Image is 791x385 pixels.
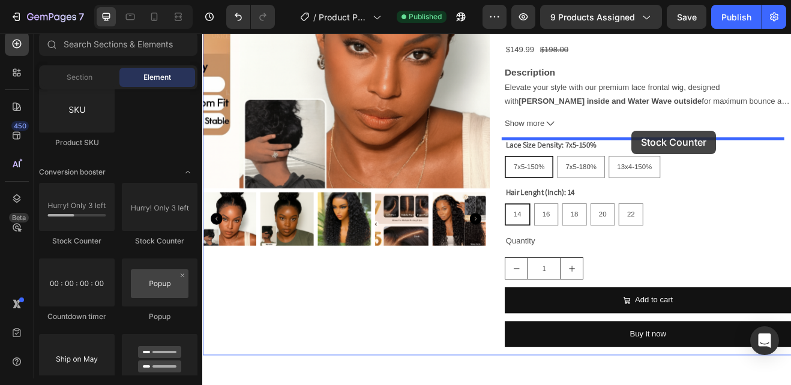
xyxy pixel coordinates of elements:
button: 9 products assigned [540,5,662,29]
span: Toggle open [178,163,197,182]
div: Stock Counter [39,236,115,246]
span: Element [143,72,171,83]
div: Popup [122,311,197,322]
span: 9 products assigned [550,11,635,23]
div: Product SKU [39,137,115,148]
span: / [313,11,316,23]
span: Conversion booster [39,167,106,178]
div: Countdown timer [39,311,115,322]
div: 450 [11,121,29,131]
iframe: Design area [202,34,791,385]
span: Save [677,12,697,22]
div: Open Intercom Messenger [750,326,779,355]
input: Search Sections & Elements [39,32,197,56]
button: Publish [711,5,762,29]
p: 7 [79,10,84,24]
div: Publish [721,11,751,23]
div: Stock Counter [122,236,197,246]
button: 7 [5,5,89,29]
div: Undo/Redo [226,5,275,29]
span: Published [409,11,442,22]
button: Save [667,5,706,29]
span: Section [67,72,92,83]
div: Beta [9,213,29,222]
span: Product Page - [DATE] 15:56:13 [319,11,368,23]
